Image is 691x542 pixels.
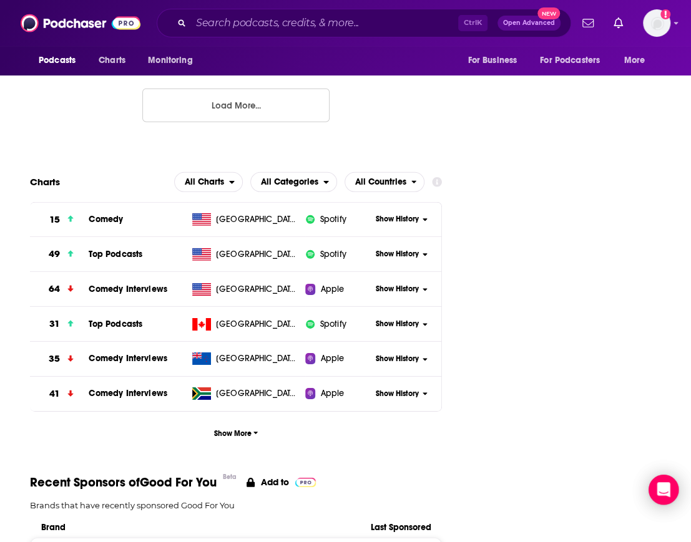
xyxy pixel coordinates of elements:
[261,178,318,186] span: All Categories
[39,52,76,69] span: Podcasts
[371,214,433,225] button: Show History
[295,478,316,487] img: Pro Logo
[305,387,371,400] a: Apple
[174,172,243,192] button: open menu
[216,318,297,331] span: Canada
[187,352,305,365] a: [GEOGRAPHIC_DATA]
[537,7,560,19] span: New
[643,9,670,37] button: Show profile menu
[371,284,433,294] button: Show History
[320,318,346,331] span: Spotify
[30,49,92,72] button: open menu
[643,9,670,37] img: User Profile
[371,249,433,259] button: Show History
[320,248,346,261] span: Spotify
[91,49,133,72] a: Charts
[30,307,89,341] a: 31
[89,284,167,294] a: Comedy Interviews
[99,52,125,69] span: Charts
[187,213,305,226] a: [GEOGRAPHIC_DATA]
[250,172,337,192] h2: Categories
[624,52,645,69] span: More
[305,283,371,296] a: Apple
[187,283,305,296] a: [GEOGRAPHIC_DATA]
[30,342,89,376] a: 35
[376,389,419,399] span: Show History
[187,387,305,400] a: [GEOGRAPHIC_DATA]
[376,319,419,329] span: Show History
[320,352,344,365] span: Apple
[540,52,600,69] span: For Podcasters
[187,318,305,331] a: [GEOGRAPHIC_DATA]
[305,318,371,331] a: iconImageSpotify
[30,500,442,510] p: Brands that have recently sponsored Good For You
[30,272,89,306] a: 64
[305,248,371,261] a: iconImageSpotify
[157,9,571,37] div: Search podcasts, credits, & more...
[355,178,406,186] span: All Countries
[320,283,344,296] span: Apple
[250,172,337,192] button: open menu
[350,522,431,533] span: Last Sponsored
[371,389,433,399] button: Show History
[89,353,167,364] span: Comedy Interviews
[458,15,488,31] span: Ctrl K
[497,16,561,31] button: Open AdvancedNew
[49,317,60,331] h3: 31
[214,429,258,438] span: Show More
[185,178,224,186] span: All Charts
[216,283,297,296] span: United States
[345,172,425,192] button: open menu
[89,319,142,329] a: Top Podcasts
[261,477,289,488] p: Add to
[89,249,142,259] a: Top Podcasts
[649,475,679,505] div: Open Intercom Messenger
[148,52,192,69] span: Monitoring
[49,352,60,366] h3: 35
[30,203,89,237] a: 15
[216,387,297,400] span: South Africa
[371,354,433,364] button: Show History
[89,388,167,399] a: Comedy Interviews
[247,475,316,490] a: Add to
[376,284,419,294] span: Show History
[468,52,517,69] span: For Business
[49,282,60,296] h3: 64
[174,172,243,192] h2: Platforms
[320,213,346,226] span: Spotify
[376,249,419,259] span: Show History
[305,249,315,259] img: iconImage
[532,49,618,72] button: open menu
[187,248,305,261] a: [GEOGRAPHIC_DATA]
[376,354,419,364] span: Show History
[609,12,628,34] a: Show notifications dropdown
[459,49,532,72] button: open menu
[216,248,297,261] span: United States
[660,9,670,19] svg: Add a profile image
[223,473,237,481] div: Beta
[305,352,371,365] a: Apple
[89,214,123,225] span: Comedy
[216,213,297,226] span: United States
[643,9,670,37] span: Logged in as evankrask
[30,237,89,271] a: 49
[41,522,350,533] span: Brand
[49,247,60,261] h3: 49
[305,213,371,226] a: iconImageSpotify
[191,13,458,33] input: Search podcasts, credits, & more...
[376,214,419,225] span: Show History
[30,176,60,188] h2: Charts
[30,377,89,411] a: 41
[216,352,297,365] span: New Zealand
[142,89,330,122] button: Load More...
[21,11,140,35] a: Podchaser - Follow, Share and Rate Podcasts
[49,387,60,401] h3: 41
[371,319,433,329] button: Show History
[139,49,208,72] button: open menu
[320,387,344,400] span: Apple
[577,12,599,34] a: Show notifications dropdown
